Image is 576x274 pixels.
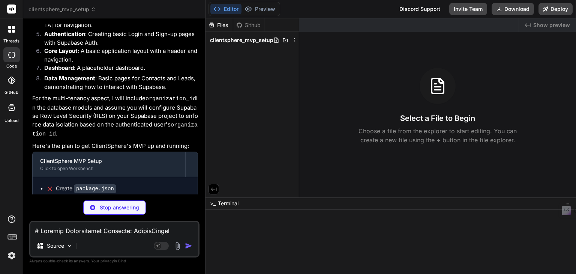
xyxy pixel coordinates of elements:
p: Always double-check its answers. Your in Bind [29,257,199,265]
div: Github [233,21,264,29]
div: ClientSphere MVP Setup [40,157,178,165]
code: package.json [74,184,116,193]
span: privacy [100,259,114,263]
button: ClientSphere MVP SetupClick to open Workbench [33,152,185,177]
p: Here's the plan to get ClientSphere's MVP up and running: [32,142,198,151]
img: Pick Models [66,243,73,249]
li: : A basic application layout with a header and navigation. [38,47,198,64]
p: Stop answering [100,204,139,211]
label: Upload [4,117,19,124]
span: Terminal [218,200,238,207]
span: Show preview [533,21,570,29]
span: − [566,200,570,207]
code: react-router-[GEOGRAPHIC_DATA] [44,13,196,29]
li: : Basic pages for Contacts and Leads, demonstrating how to interact with Supabase. [38,74,198,91]
div: Files [205,21,233,29]
div: Discord Support [395,3,445,15]
strong: Data Management [44,75,95,82]
label: threads [3,38,19,44]
div: Click to open Workbench [40,166,178,172]
button: Deploy [538,3,573,15]
p: Source [47,242,64,250]
code: organization_id [145,96,196,102]
p: Choose a file from the explorer to start editing. You can create a new file using the + button in... [354,126,522,145]
h3: Select a File to Begin [400,113,475,123]
img: attachment [173,242,182,250]
strong: Authentication [44,30,85,38]
button: Invite Team [449,3,487,15]
p: For the multi-tenancy aspect, I will include in the database models and assume you will configure... [32,94,198,139]
button: Preview [241,4,278,14]
button: Download [492,3,534,15]
div: Create [56,185,116,193]
strong: Core Layout [44,47,78,54]
label: code [6,63,17,69]
button: Editor [210,4,241,14]
span: clientsphere_mvp_setup [28,6,96,13]
strong: Dashboard [44,64,74,71]
span: >_ [210,200,216,207]
img: settings [5,249,18,262]
li: : A placeholder dashboard. [38,64,198,74]
label: GitHub [4,89,18,96]
img: icon [185,242,192,250]
span: clientsphere_mvp_setup [210,36,273,44]
li: : Creating basic Login and Sign-up pages with Supabase Auth. [38,30,198,47]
